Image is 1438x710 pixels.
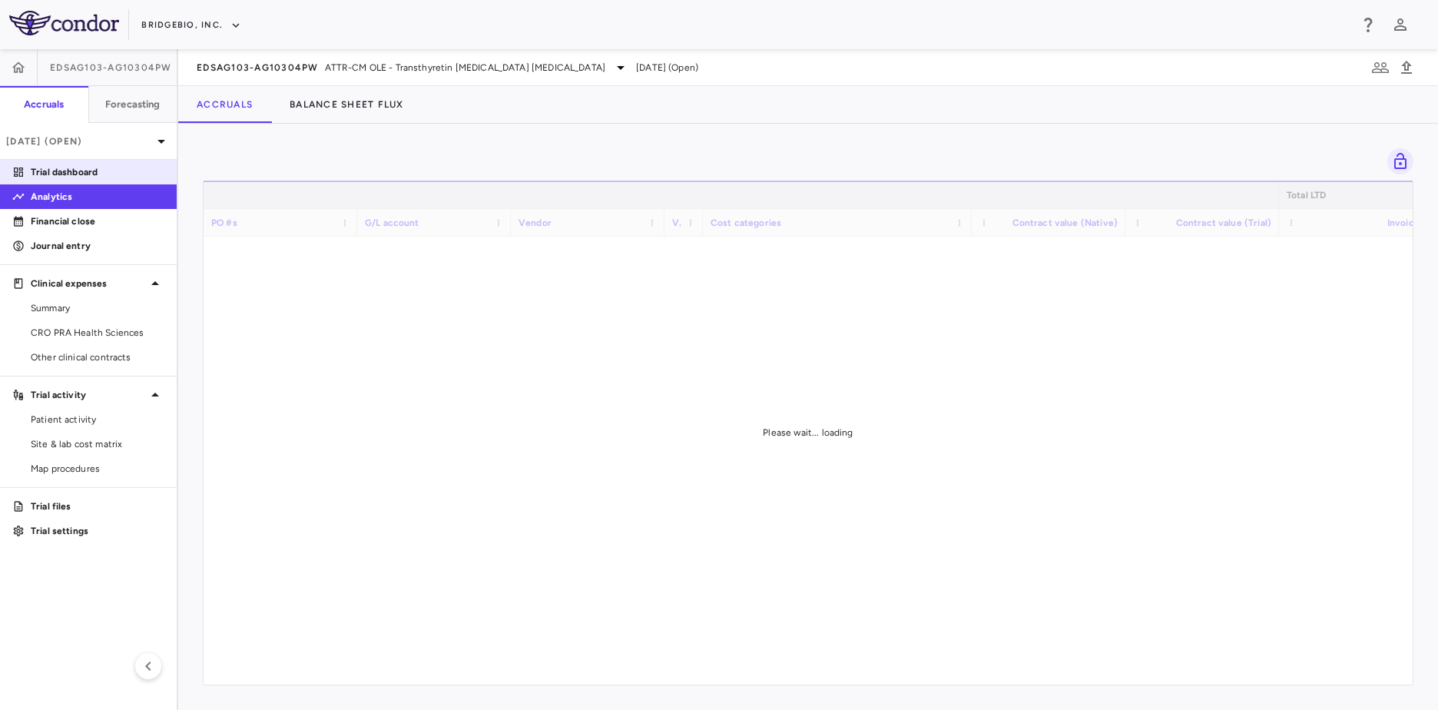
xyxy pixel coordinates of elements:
[178,86,271,123] button: Accruals
[31,388,146,402] p: Trial activity
[31,350,164,364] span: Other clinical contracts
[1381,148,1413,174] span: Lock grid
[31,499,164,513] p: Trial files
[105,98,161,111] h6: Forecasting
[31,326,164,340] span: CRO PRA Health Sciences
[31,214,164,228] p: Financial close
[9,11,119,35] img: logo-full-SnFGN8VE.png
[271,86,422,123] button: Balance Sheet Flux
[31,301,164,315] span: Summary
[31,190,164,204] p: Analytics
[325,61,606,75] span: ATTR-CM OLE - Transthyretin [MEDICAL_DATA] [MEDICAL_DATA]
[141,13,241,38] button: BridgeBio, Inc.
[31,437,164,451] span: Site & lab cost matrix
[31,462,164,476] span: Map procedures
[31,165,164,179] p: Trial dashboard
[31,524,164,538] p: Trial settings
[6,134,152,148] p: [DATE] (Open)
[636,61,698,75] span: [DATE] (Open)
[197,61,319,74] span: EDSAG103-AG10304PW
[24,98,64,111] h6: Accruals
[50,61,172,74] span: EDSAG103-AG10304PW
[31,239,164,253] p: Journal entry
[31,277,146,290] p: Clinical expenses
[31,413,164,426] span: Patient activity
[763,427,853,438] span: Please wait... loading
